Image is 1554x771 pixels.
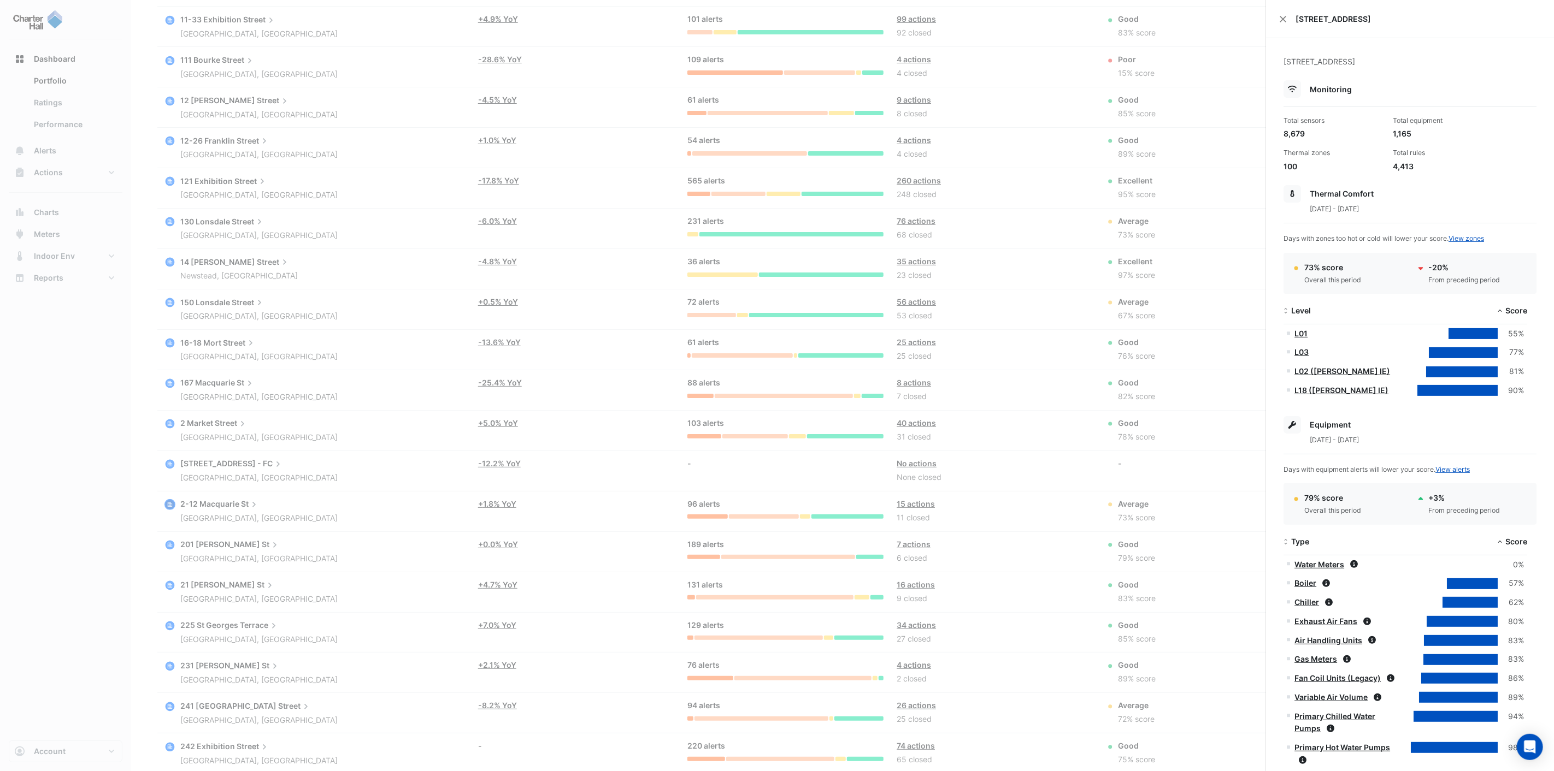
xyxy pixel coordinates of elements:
[1284,56,1537,80] div: [STREET_ADDRESS]
[1294,743,1390,752] a: Primary Hot Water Pumps
[1296,13,1541,25] span: [STREET_ADDRESS]
[1294,597,1319,607] a: Chiller
[1498,577,1524,590] div: 57%
[1505,537,1527,546] span: Score
[1294,654,1337,663] a: Gas Meters
[1429,275,1500,285] div: From preceding period
[1310,189,1374,198] span: Thermal Comfort
[1284,234,1484,242] span: Days with zones too hot or cold will lower your score.
[1284,116,1384,126] div: Total sensors
[1449,234,1484,242] a: View zones
[1284,161,1384,172] div: 100
[1498,384,1524,397] div: 90%
[1304,275,1361,285] div: Overall this period
[1294,385,1388,395] a: L18 ([PERSON_NAME] IE)
[1498,634,1524,647] div: 83%
[1498,742,1524,754] div: 98%
[1294,329,1308,338] a: L01
[1498,559,1524,571] div: 0%
[1393,161,1493,172] div: 4,413
[1393,128,1493,139] div: 1,165
[1498,596,1524,609] div: 62%
[1435,465,1470,473] a: View alerts
[1304,492,1361,503] div: 79% score
[1498,365,1524,378] div: 81%
[1284,465,1470,473] span: Days with equipment alerts will lower your score.
[1498,653,1524,666] div: 83%
[1294,711,1375,733] a: Primary Chilled Water Pumps
[1429,506,1500,515] div: From preceding period
[1393,148,1493,158] div: Total rules
[1310,205,1359,213] span: [DATE] - [DATE]
[1291,537,1309,546] span: Type
[1505,306,1527,315] span: Score
[1393,116,1493,126] div: Total equipment
[1498,615,1524,628] div: 80%
[1284,148,1384,158] div: Thermal zones
[1498,346,1524,359] div: 77%
[1310,436,1359,444] span: [DATE] - [DATE]
[1294,673,1381,683] a: Fan Coil Units (Legacy)
[1294,692,1368,702] a: Variable Air Volume
[1304,262,1361,273] div: 73% score
[1498,691,1524,704] div: 89%
[1294,347,1309,357] a: L03
[1304,506,1361,515] div: Overall this period
[1498,710,1524,723] div: 94%
[1429,262,1500,273] div: -20%
[1294,636,1362,645] a: Air Handling Units
[1310,85,1352,94] span: Monitoring
[1498,328,1524,340] div: 55%
[1284,128,1384,139] div: 8,679
[1294,578,1316,588] a: Boiler
[1291,306,1311,315] span: Level
[1498,672,1524,685] div: 86%
[1279,15,1287,23] button: Close
[1294,366,1390,376] a: L02 ([PERSON_NAME] IE)
[1310,420,1351,429] span: Equipment
[1294,560,1344,569] a: Water Meters
[1294,616,1357,626] a: Exhaust Air Fans
[1517,734,1543,760] div: Open Intercom Messenger
[1429,492,1500,503] div: + 3%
